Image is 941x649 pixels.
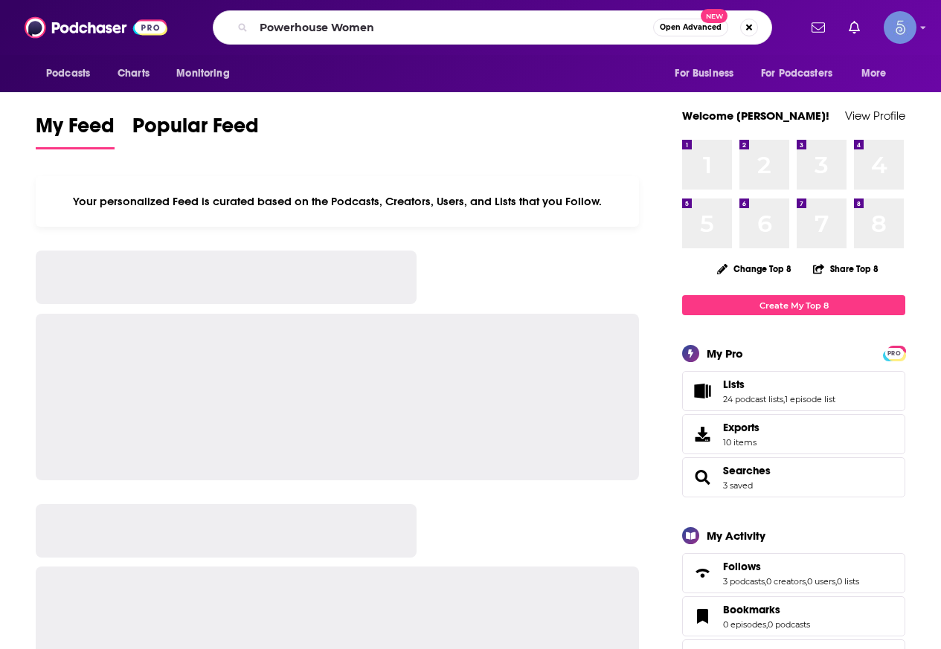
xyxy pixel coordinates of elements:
[46,63,90,84] span: Podcasts
[707,529,765,543] div: My Activity
[25,13,167,42] img: Podchaser - Follow, Share and Rate Podcasts
[884,11,916,44] span: Logged in as Spiral5-G1
[843,15,866,40] a: Show notifications dropdown
[36,113,115,149] a: My Feed
[660,24,722,31] span: Open Advanced
[687,467,717,488] a: Searches
[845,109,905,123] a: View Profile
[783,394,785,404] span: ,
[36,59,109,88] button: open menu
[118,63,150,84] span: Charts
[766,619,768,630] span: ,
[682,371,905,411] span: Lists
[723,560,859,573] a: Follows
[837,576,859,587] a: 0 lists
[682,457,905,497] span: Searches
[851,59,905,88] button: open menu
[861,63,887,84] span: More
[807,576,835,587] a: 0 users
[36,176,639,227] div: Your personalized Feed is curated based on the Podcasts, Creators, Users, and Lists that you Follow.
[176,63,229,84] span: Monitoring
[723,560,761,573] span: Follows
[884,11,916,44] img: User Profile
[723,464,771,477] a: Searches
[723,603,810,616] a: Bookmarks
[707,346,743,361] div: My Pro
[768,619,810,630] a: 0 podcasts
[254,16,653,39] input: Search podcasts, credits, & more...
[885,347,903,358] a: PRO
[761,63,832,84] span: For Podcasters
[132,113,259,147] span: Popular Feed
[701,9,728,23] span: New
[687,563,717,584] a: Follows
[723,378,835,391] a: Lists
[885,348,903,359] span: PRO
[108,59,158,88] a: Charts
[723,619,766,630] a: 0 episodes
[765,576,766,587] span: ,
[166,59,248,88] button: open menu
[132,113,259,149] a: Popular Feed
[682,553,905,593] span: Follows
[653,19,728,36] button: Open AdvancedNew
[806,15,831,40] a: Show notifications dropdown
[723,576,765,587] a: 3 podcasts
[213,10,772,45] div: Search podcasts, credits, & more...
[723,480,753,491] a: 3 saved
[723,378,745,391] span: Lists
[785,394,835,404] a: 1 episode list
[708,259,800,278] button: Change Top 8
[723,437,759,448] span: 10 items
[884,11,916,44] button: Show profile menu
[812,254,879,283] button: Share Top 8
[687,424,717,445] span: Exports
[675,63,733,84] span: For Business
[723,421,759,434] span: Exports
[751,59,854,88] button: open menu
[682,596,905,636] span: Bookmarks
[682,109,829,123] a: Welcome [PERSON_NAME]!
[687,606,717,627] a: Bookmarks
[36,113,115,147] span: My Feed
[835,576,837,587] span: ,
[766,576,806,587] a: 0 creators
[682,295,905,315] a: Create My Top 8
[687,381,717,401] a: Lists
[664,59,752,88] button: open menu
[806,576,807,587] span: ,
[723,603,780,616] span: Bookmarks
[682,414,905,454] a: Exports
[723,394,783,404] a: 24 podcast lists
